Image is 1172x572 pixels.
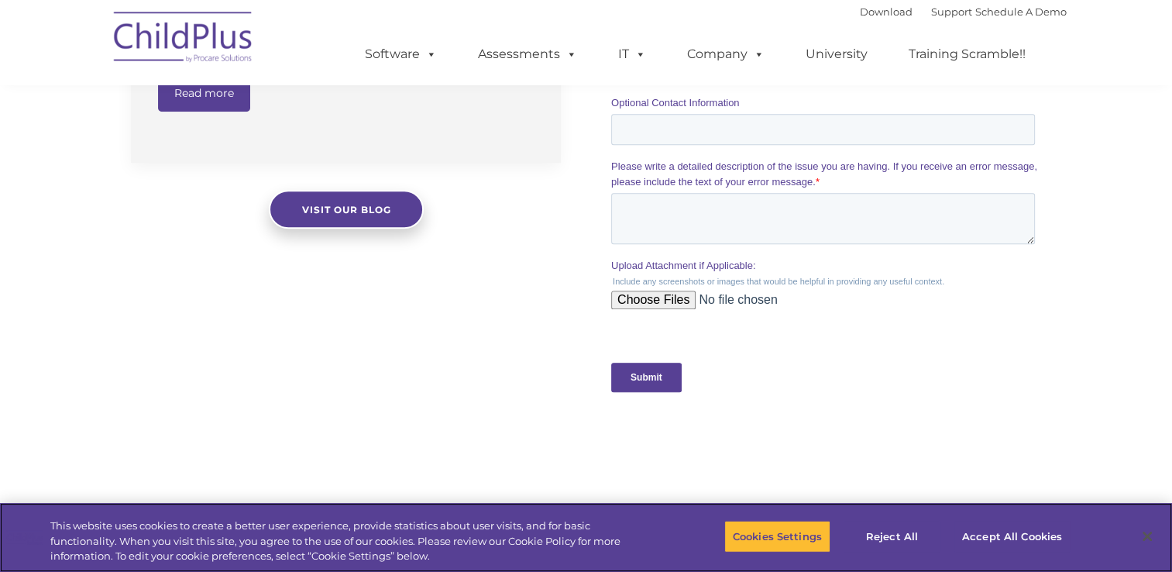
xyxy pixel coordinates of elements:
a: Training Scramble!! [893,39,1041,70]
button: Accept All Cookies [954,520,1071,553]
a: Support [931,5,972,18]
a: University [790,39,883,70]
div: This website uses cookies to create a better user experience, provide statistics about user visit... [50,519,644,564]
span: Last name [215,102,263,114]
a: Schedule A Demo [975,5,1067,18]
button: Cookies Settings [724,520,830,553]
span: Visit our blog [301,204,390,215]
a: Read more [158,74,250,112]
a: Assessments [462,39,593,70]
a: IT [603,39,662,70]
img: ChildPlus by Procare Solutions [106,1,261,78]
a: Download [860,5,913,18]
a: Software [349,39,452,70]
a: Visit our blog [269,190,424,229]
span: Phone number [215,166,281,177]
a: Company [672,39,780,70]
font: | [860,5,1067,18]
button: Reject All [844,520,940,553]
button: Close [1130,519,1164,553]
